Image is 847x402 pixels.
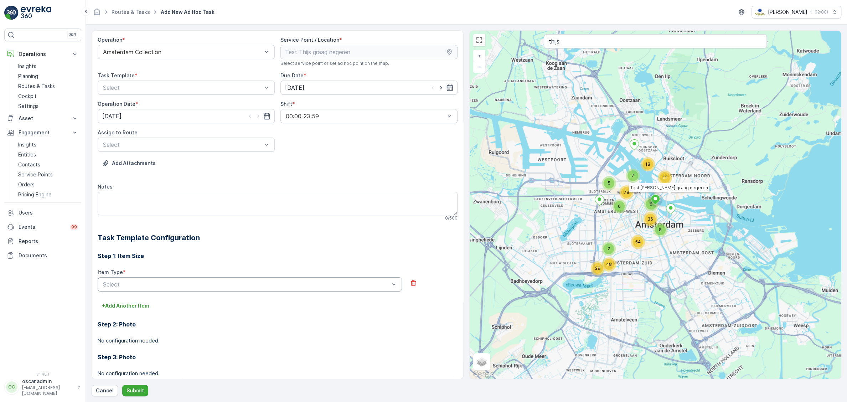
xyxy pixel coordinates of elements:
div: 6 [644,197,658,211]
div: 5 [602,176,616,190]
p: Asset [19,115,67,122]
label: Operation Date [98,101,135,107]
p: Engagement [19,129,67,136]
p: Cancel [96,387,114,394]
button: Asset [4,111,81,125]
div: 7 [626,169,640,183]
button: Engagement [4,125,81,140]
p: Insights [18,141,36,148]
p: 99 [71,224,77,230]
a: Documents [4,248,81,263]
a: Zoom In [474,51,485,61]
a: Entities [15,150,81,160]
a: View Fullscreen [474,35,485,46]
button: [PERSON_NAME](+02:00) [752,6,841,19]
label: Notes [98,184,113,190]
span: 18 [645,161,650,167]
label: Item Type [98,269,123,275]
h3: Step 2: Photo [98,320,458,329]
p: Submit [126,387,144,394]
a: Orders [15,180,81,190]
a: Users [4,206,81,220]
span: + [478,53,481,59]
span: 8 [659,227,662,232]
img: basis-logo_rgb2x.png [755,8,765,16]
p: Insights [18,63,36,70]
span: Select service point or set ad hoc point on the map. [280,61,389,66]
button: +Add Another Item [98,300,153,311]
div: 11 [658,170,672,185]
span: 36 [647,216,653,222]
div: 36 [643,212,657,226]
a: Layers [474,354,490,370]
button: Operations [4,47,81,61]
button: Submit [122,385,148,396]
input: dd/mm/yyyy [280,81,458,95]
p: Events [19,223,66,231]
p: Documents [19,252,78,259]
a: Routes & Tasks [112,9,150,15]
a: Cockpit [15,91,81,101]
label: Due Date [280,72,304,78]
a: Service Points [15,170,81,180]
p: Orders [18,181,35,188]
div: 48 [602,257,616,272]
div: OO [6,381,17,393]
a: Routes & Tasks [15,81,81,91]
p: Cockpit [18,93,37,100]
p: Reports [19,238,78,245]
a: Pricing Engine [15,190,81,200]
h3: Step 1: Item Size [98,252,458,260]
a: Planning [15,71,81,81]
span: 7 [632,173,634,178]
label: Shift [280,101,292,107]
p: Select [103,140,262,149]
input: Search address or service points [544,34,766,48]
button: Cancel [92,385,118,396]
span: 48 [606,262,612,267]
p: Users [19,209,78,216]
p: Settings [18,103,38,110]
p: [EMAIL_ADDRESS][DOMAIN_NAME] [22,385,73,396]
h3: Step 3: Photo [98,353,458,361]
img: logo [4,6,19,20]
span: − [478,63,481,69]
a: Events99 [4,220,81,234]
p: No configuration needed. [98,337,458,344]
a: Contacts [15,160,81,170]
span: 5 [608,180,610,186]
label: Service Point / Location [280,37,339,43]
p: Pricing Engine [18,191,52,198]
a: Zoom Out [474,61,485,72]
p: Operations [19,51,67,58]
div: 8 [653,223,667,237]
div: 78 [619,185,634,200]
span: 6 [618,203,621,209]
input: Test Thijs graag negeren [280,45,458,59]
a: Insights [15,61,81,71]
p: Planning [18,73,38,80]
p: Entities [18,151,36,158]
span: 11 [663,175,667,180]
img: Google [471,370,495,379]
div: 6 [612,199,626,213]
input: dd/mm/yyyy [98,109,275,123]
span: 2 [608,246,610,251]
span: v 1.48.1 [4,372,81,376]
p: + Add Another Item [102,302,149,309]
div: 54 [631,235,645,249]
p: ( +02:00 ) [810,9,828,15]
p: 0 / 500 [445,215,458,221]
p: [PERSON_NAME] [768,9,807,16]
p: No configuration needed. [98,370,458,377]
label: Task Template [98,72,135,78]
p: Select [103,280,389,289]
p: Contacts [18,161,40,168]
button: OOoscar.admin[EMAIL_ADDRESS][DOMAIN_NAME] [4,378,81,396]
a: Settings [15,101,81,111]
span: 78 [624,190,629,195]
span: 29 [595,266,600,271]
button: Upload File [98,158,160,169]
a: Open this area in Google Maps (opens a new window) [471,370,495,379]
p: Add Attachments [112,160,156,167]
